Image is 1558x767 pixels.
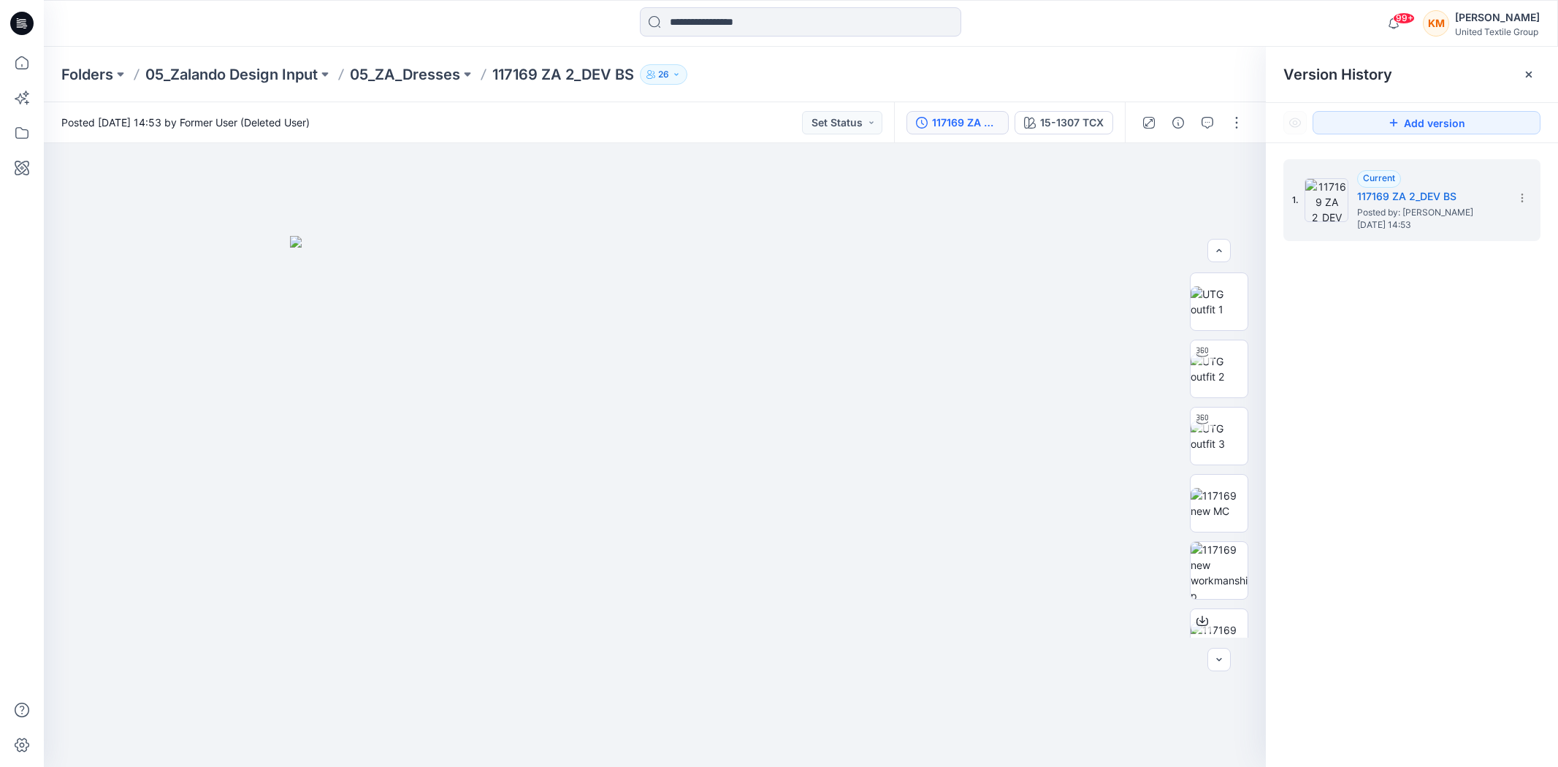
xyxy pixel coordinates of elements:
[1523,69,1535,80] button: Close
[1015,111,1113,134] button: 15-1307 TCX
[1283,66,1392,83] span: Version History
[1166,111,1190,134] button: Details
[1363,172,1395,183] span: Current
[1305,178,1348,222] img: 117169 ZA 2_DEV BS
[1455,9,1540,26] div: [PERSON_NAME]
[1191,421,1248,451] img: UTG outfit 3
[1357,188,1503,205] h5: 117169 ZA 2_DEV BS
[61,64,113,85] a: Folders
[290,236,1020,767] img: eyJhbGciOiJIUzI1NiIsImtpZCI6IjAiLCJzbHQiOiJzZXMiLCJ0eXAiOiJKV1QifQ.eyJkYXRhIjp7InR5cGUiOiJzdG9yYW...
[1313,111,1540,134] button: Add version
[350,64,460,85] a: 05_ZA_Dresses
[932,115,999,131] div: 117169 ZA 2_DEV BS
[1191,286,1248,317] img: UTG outfit 1
[1191,542,1248,599] img: 117169 new workmanship
[658,66,669,83] p: 26
[906,111,1009,134] button: 117169 ZA 2_DEV BS
[1040,115,1104,131] div: 15-1307 TCX
[1357,220,1503,230] span: [DATE] 14:53
[1191,354,1248,384] img: UTG outfit 2
[1393,12,1415,24] span: 99+
[1423,10,1449,37] div: KM
[640,64,687,85] button: 26
[1357,205,1503,220] span: Posted by: Heidi Nousiainen
[1191,488,1248,519] img: 117169 new MC
[1455,26,1540,37] div: United Textile Group
[61,115,310,130] span: Posted [DATE] 14:53 by
[145,64,318,85] a: 05_Zalando Design Input
[1283,111,1307,134] button: Show Hidden Versions
[1292,194,1299,207] span: 1.
[1191,622,1248,653] img: 117169 new
[492,64,634,85] p: 117169 ZA 2_DEV BS
[180,116,310,129] a: Former User (Deleted User)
